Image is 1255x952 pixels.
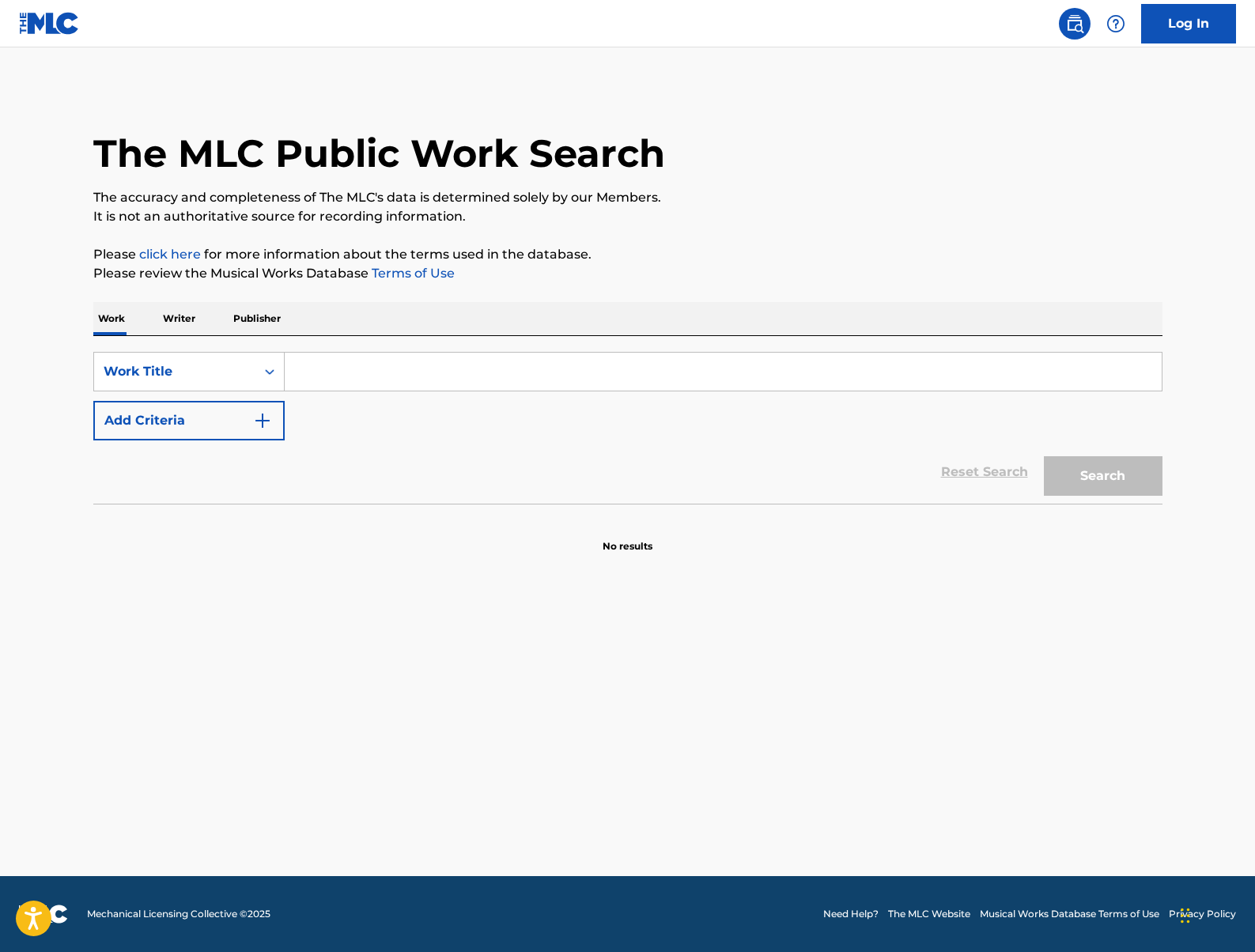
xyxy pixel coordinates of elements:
[1176,876,1255,952] iframe: Chat Widget
[1100,8,1132,40] div: Help
[1169,907,1236,921] a: Privacy Policy
[93,130,665,177] h1: The MLC Public Work Search
[1065,14,1084,33] img: search
[19,12,80,35] img: MLC Logo
[823,907,879,921] a: Need Help?
[253,411,272,430] img: 9d2ae6d4665cec9f34b9.svg
[1106,14,1125,33] img: help
[19,905,68,924] img: logo
[93,207,1162,226] p: It is not an authoritative source for recording information.
[1059,8,1091,40] a: Public Search
[93,245,1162,264] p: Please for more information about the terms used in the database.
[1181,892,1190,939] div: Drag
[93,401,285,440] button: Add Criteria
[93,302,130,335] p: Work
[104,362,246,381] div: Work Title
[888,907,970,921] a: The MLC Website
[229,302,285,335] p: Publisher
[87,907,270,921] span: Mechanical Licensing Collective © 2025
[603,520,652,553] p: No results
[93,264,1162,283] p: Please review the Musical Works Database
[1141,4,1236,43] a: Log In
[93,352,1162,504] form: Search Form
[139,247,201,262] a: click here
[980,907,1159,921] a: Musical Works Database Terms of Use
[158,302,200,335] p: Writer
[369,266,455,281] a: Terms of Use
[93,188,1162,207] p: The accuracy and completeness of The MLC's data is determined solely by our Members.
